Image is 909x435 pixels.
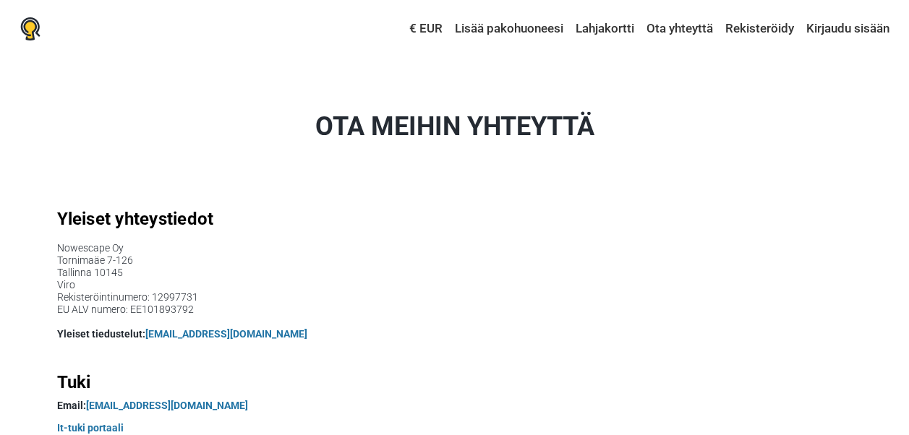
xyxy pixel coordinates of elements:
p: Yleiset tiedustelut: [57,327,853,342]
li: Tornimaäe 7-126 [57,254,853,267]
img: Nowescape logo [20,17,40,40]
a: It-tuki portaali [57,422,124,434]
li: Nowescape Oy [57,242,853,254]
a: [EMAIL_ADDRESS][DOMAIN_NAME] [145,328,307,340]
a: Kirjaudu sisään [803,16,889,42]
li: Tallinna 10145 [57,267,853,279]
a: Lahjakortti [572,16,638,42]
p: Email: [57,398,853,413]
li: Viro [57,279,853,291]
li: Rekisteröintinumero: 12997731 [57,291,853,303]
a: Lisää pakohuoneesi [451,16,567,42]
a: Rekisteröidy [722,16,798,42]
li: EU ALV numero: EE101893792 [57,303,853,316]
a: Ota yhteyttä [643,16,717,42]
a: € EUR [406,16,446,42]
h2: Tuki [57,371,853,395]
h1: Ota meihin yhteyttä [57,108,853,145]
h2: Yleiset yhteystiedot [57,207,853,231]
